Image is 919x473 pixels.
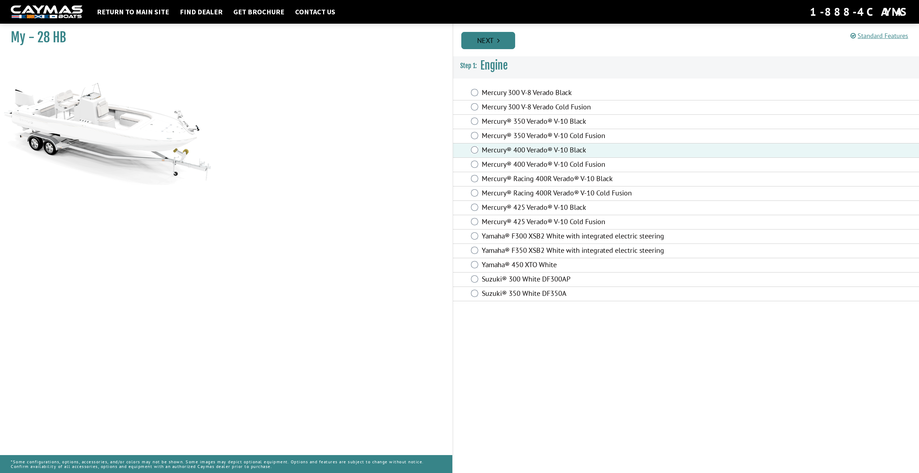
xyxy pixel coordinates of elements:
label: Suzuki® 350 White DF350A [482,289,744,299]
label: Mercury 300 V-8 Verado Cold Fusion [482,103,744,113]
h3: Engine [453,52,919,79]
label: Mercury® Racing 400R Verado® V-10 Cold Fusion [482,189,744,199]
a: Standard Features [850,32,908,40]
label: Mercury® 400 Verado® V-10 Cold Fusion [482,160,744,170]
label: Yamaha® F300 XSB2 White with integrated electric steering [482,232,744,242]
div: 1-888-4CAYMAS [810,4,908,20]
a: Get Brochure [230,7,288,16]
a: Return to main site [93,7,173,16]
label: Mercury® 425 Verado® V-10 Cold Fusion [482,217,744,228]
label: Mercury® 350 Verado® V-10 Black [482,117,744,127]
label: Suzuki® 300 White DF300AP [482,275,744,285]
label: Mercury 300 V-8 Verado Black [482,88,744,99]
label: Yamaha® F350 XSB2 White with integrated electric steering [482,246,744,256]
label: Mercury® Racing 400R Verado® V-10 Black [482,174,744,185]
a: Find Dealer [176,7,226,16]
img: white-logo-c9c8dbefe5ff5ceceb0f0178aa75bf4bb51f6bca0971e226c86eb53dfe498488.png [11,5,83,19]
a: Contact Us [291,7,339,16]
label: Mercury® 350 Verado® V-10 Cold Fusion [482,131,744,142]
label: Yamaha® 450 XTO White [482,260,744,271]
label: Mercury® 400 Verado® V-10 Black [482,146,744,156]
label: Mercury® 425 Verado® V-10 Black [482,203,744,213]
a: Next [461,32,515,49]
h1: My - 28 HB [11,29,434,46]
ul: Pagination [459,31,919,49]
p: *Some configurations, options, accessories, and/or colors may not be shown. Some images may depic... [11,456,442,472]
